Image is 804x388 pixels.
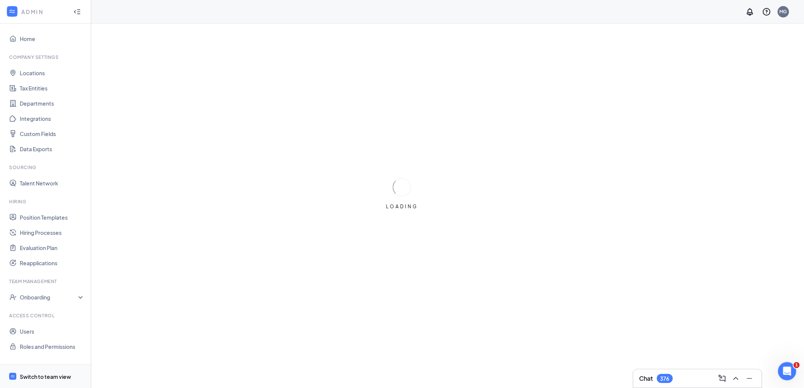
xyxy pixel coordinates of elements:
a: Home [20,31,85,46]
svg: UserCheck [9,293,17,301]
svg: Notifications [745,7,755,16]
div: Hiring [9,198,83,205]
div: Onboarding [20,293,78,301]
a: Roles and Permissions [20,339,85,354]
a: Position Templates [20,210,85,225]
div: LOADING [383,203,421,210]
a: Locations [20,65,85,81]
svg: WorkstreamLogo [8,8,16,15]
a: Integrations [20,111,85,126]
span: 1 [794,362,800,368]
div: ADMIN [21,8,66,16]
a: Hiring Processes [20,225,85,240]
svg: ChevronUp [731,374,741,383]
svg: Collapse [73,8,81,16]
button: Minimize [744,372,756,385]
svg: WorkstreamLogo [10,374,15,379]
button: ComposeMessage [716,372,728,385]
a: Talent Network [20,176,85,191]
div: Company Settings [9,54,83,60]
a: Reapplications [20,255,85,271]
div: Sourcing [9,164,83,171]
a: Data Exports [20,141,85,157]
div: MG [780,8,787,15]
h3: Chat [639,374,653,383]
div: Team Management [9,278,83,285]
iframe: Intercom live chat [778,362,796,380]
a: Departments [20,96,85,111]
a: Users [20,324,85,339]
div: Access control [9,312,83,319]
a: Tax Entities [20,81,85,96]
a: Evaluation Plan [20,240,85,255]
svg: ComposeMessage [718,374,727,383]
a: Custom Fields [20,126,85,141]
svg: Minimize [745,374,754,383]
svg: QuestionInfo [762,7,771,16]
button: ChevronUp [730,372,742,385]
div: 376 [660,375,669,382]
div: Switch to team view [20,373,71,380]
